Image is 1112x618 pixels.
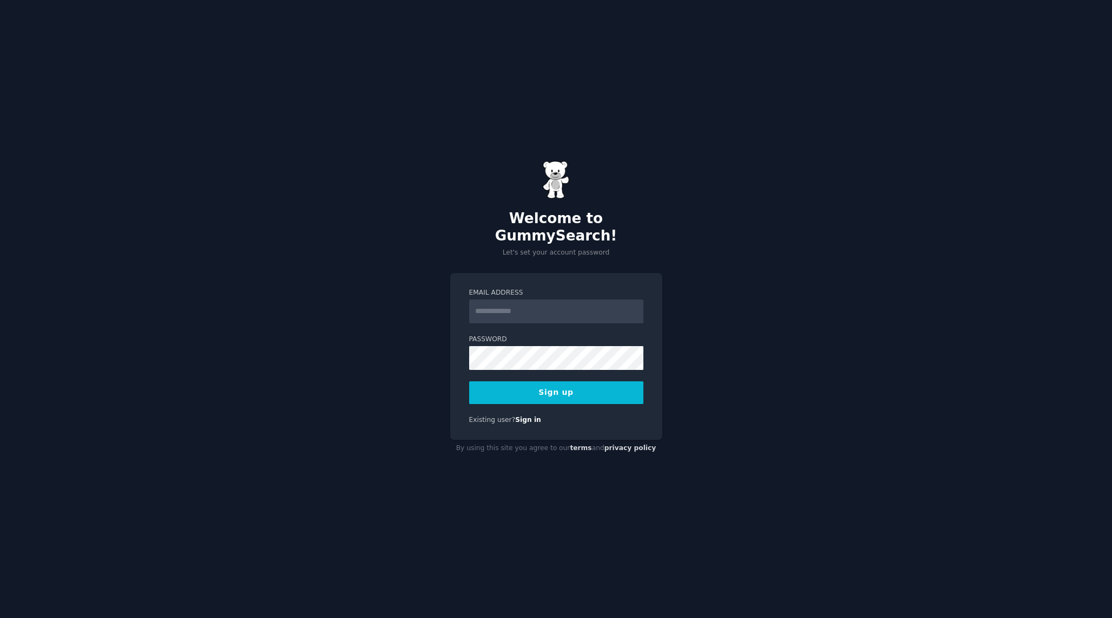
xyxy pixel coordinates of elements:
img: Gummy Bear [543,161,570,199]
a: terms [570,444,591,452]
a: privacy policy [604,444,656,452]
div: By using this site you agree to our and [450,440,662,457]
button: Sign up [469,381,643,404]
label: Password [469,335,643,344]
label: Email Address [469,288,643,298]
span: Existing user? [469,416,516,424]
a: Sign in [515,416,541,424]
p: Let's set your account password [450,248,662,258]
h2: Welcome to GummySearch! [450,210,662,244]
